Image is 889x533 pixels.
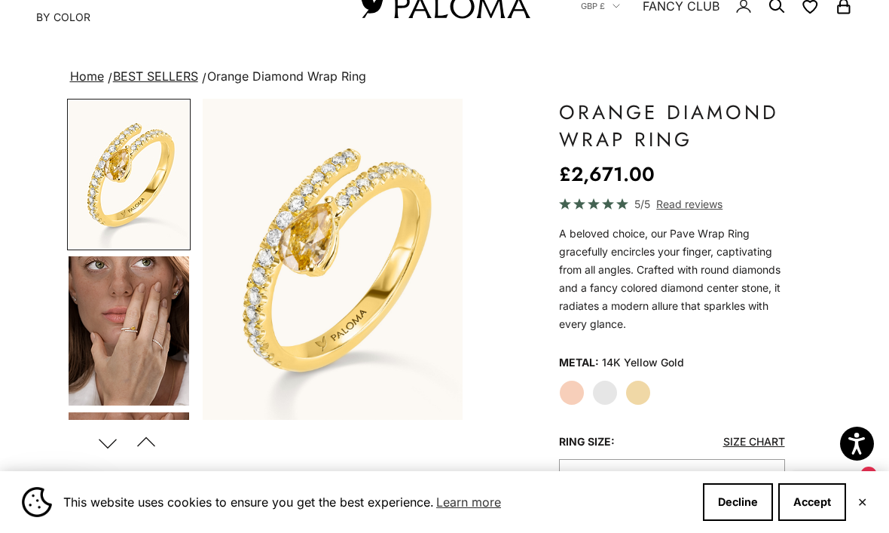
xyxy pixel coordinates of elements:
[36,10,90,25] summary: By Color
[857,498,867,507] button: Close
[70,69,104,84] a: Home
[69,256,189,406] img: #YellowGold #RoseGold #WhiteGold
[559,99,785,153] h1: Orange Diamond Wrap Ring
[22,487,52,517] img: Cookie banner
[559,195,785,213] a: 5/5 Read reviews
[203,99,463,420] img: #YellowGold
[69,100,189,249] img: #YellowGold
[559,430,615,453] legend: Ring Size:
[559,459,785,501] button: 4
[434,491,503,513] a: Learn more
[559,225,785,333] div: A beloved choice, our Pave Wrap Ring gracefully encircles your finger, captivating from all angle...
[67,99,191,250] button: Go to item 2
[203,99,463,420] div: Item 2 of 18
[63,491,691,513] span: This website uses cookies to ensure you get the best experience.
[723,435,785,448] a: Size Chart
[113,69,198,84] a: BEST SELLERS
[656,195,723,213] span: Read reviews
[634,195,650,213] span: 5/5
[602,351,684,374] variant-option-value: 14K Yellow Gold
[778,483,846,521] button: Accept
[67,66,823,87] nav: breadcrumbs
[559,351,599,374] legend: Metal:
[703,483,773,521] button: Decline
[559,159,655,189] sale-price: £2,671.00
[207,69,366,84] span: Orange Diamond Wrap Ring
[67,255,191,407] button: Go to item 4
